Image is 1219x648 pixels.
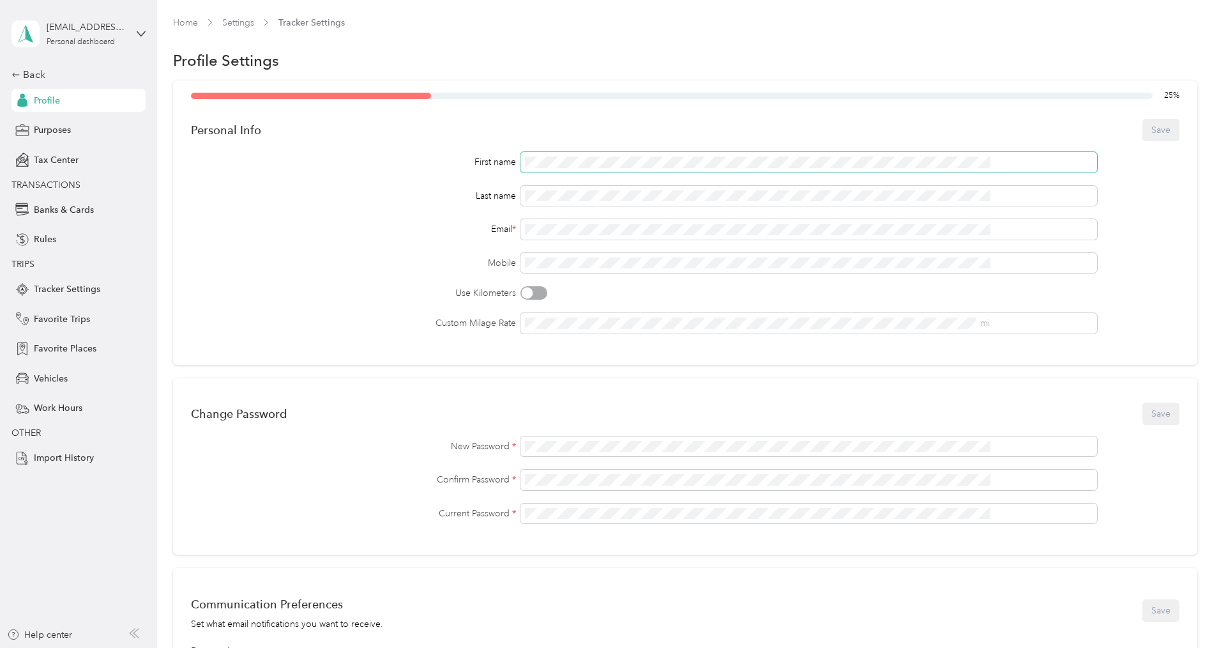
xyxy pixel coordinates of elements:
[278,16,345,29] span: Tracker Settings
[191,316,516,330] label: Custom Milage Rate
[173,17,198,28] a: Home
[191,286,516,300] label: Use Kilometers
[34,372,68,385] span: Vehicles
[34,451,94,465] span: Import History
[34,153,79,167] span: Tax Center
[34,203,94,217] span: Banks & Cards
[191,123,261,137] div: Personal Info
[7,628,72,642] button: Help center
[34,401,82,415] span: Work Hours
[11,259,34,270] span: TRIPS
[34,123,71,137] span: Purposes
[191,189,516,203] div: Last name
[1147,576,1219,648] iframe: Everlance-gr Chat Button Frame
[191,155,516,169] div: First name
[11,67,139,82] div: Back
[191,407,287,420] div: Change Password
[191,440,516,453] label: New Password
[11,180,80,190] span: TRANSACTIONS
[34,233,56,246] span: Rules
[34,342,96,355] span: Favorite Places
[34,94,60,107] span: Profile
[980,318,990,328] span: mi
[47,38,115,46] div: Personal dashboard
[1164,90,1179,102] span: 25 %
[191,598,383,611] div: Communication Preferences
[34,282,100,296] span: Tracker Settings
[191,617,383,631] div: Set what email notifications you want to receive.
[173,54,279,67] h1: Profile Settings
[34,312,90,326] span: Favorite Trips
[11,428,41,438] span: OTHER
[191,507,516,520] label: Current Password
[191,473,516,486] label: Confirm Password
[191,222,516,236] div: Email
[191,256,516,270] label: Mobile
[222,17,254,28] a: Settings
[47,20,126,34] div: [EMAIL_ADDRESS][DOMAIN_NAME]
